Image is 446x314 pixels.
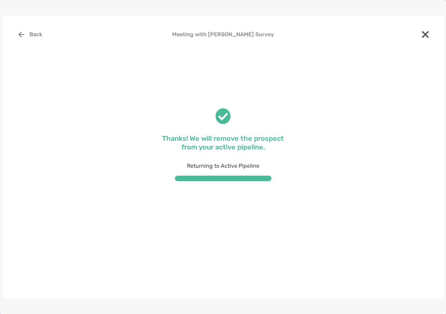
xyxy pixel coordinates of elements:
button: Back [13,27,48,42]
h4: Meeting with [PERSON_NAME] Survey [13,31,433,38]
p: Returning to Active Pipeline [161,161,285,170]
img: check success [216,108,231,124]
p: Thanks! We will remove the prospect from your active pipeline. [161,134,285,151]
img: close modal [422,31,429,38]
img: button icon [19,32,24,37]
